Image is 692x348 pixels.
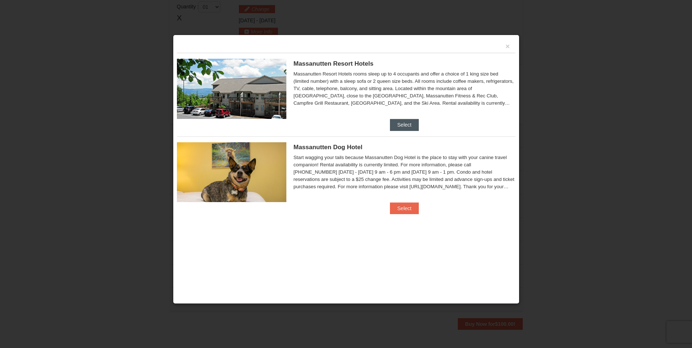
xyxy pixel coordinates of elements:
[177,59,286,119] img: 19219026-1-e3b4ac8e.jpg
[294,144,363,151] span: Massanutten Dog Hotel
[294,60,374,67] span: Massanutten Resort Hotels
[390,202,419,214] button: Select
[177,142,286,202] img: 27428181-5-81c892a3.jpg
[506,43,510,50] button: ×
[390,119,419,131] button: Select
[294,70,515,107] div: Massanutten Resort Hotels rooms sleep up to 4 occupants and offer a choice of 1 king size bed (li...
[294,154,515,190] div: Start wagging your tails because Massanutten Dog Hotel is the place to stay with your canine trav...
